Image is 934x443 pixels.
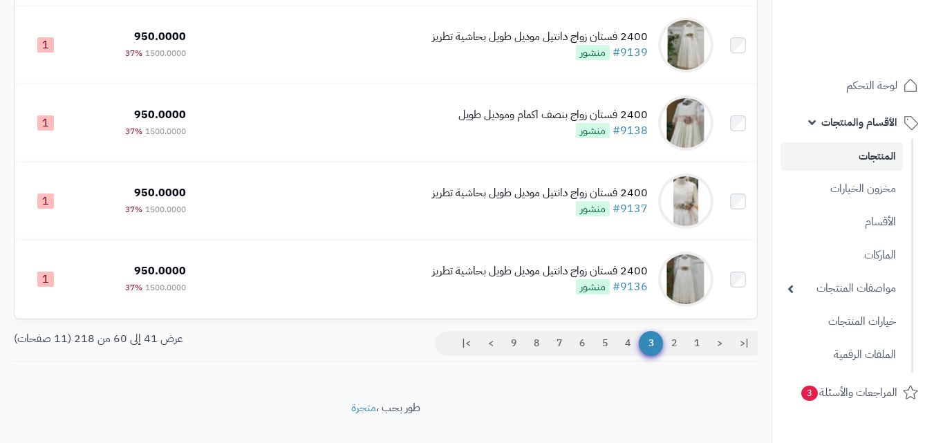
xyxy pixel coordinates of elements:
[781,340,903,370] a: الملفات الرقمية
[658,252,713,307] img: 2400 فستان زواج دانتيل موديل طويل بحاشية تطريز
[658,95,713,151] img: 2400 فستان زواج بنصف اكمام وموديل طويل
[458,107,648,123] div: 2400 فستان زواج بنصف اكمام وموديل طويل
[576,279,610,294] span: منشور
[134,185,186,201] span: 950.0000
[708,331,731,356] a: <
[37,37,54,53] span: 1
[576,45,610,60] span: منشور
[821,113,897,132] span: الأقسام والمنتجات
[548,331,571,356] a: 7
[731,331,758,356] a: |<
[781,376,926,409] a: المراجعات والأسئلة3
[616,331,639,356] a: 4
[145,125,186,138] span: 1500.0000
[576,123,610,138] span: منشور
[840,10,921,39] img: logo-2.png
[781,207,903,237] a: الأقسام
[125,203,142,216] span: 37%
[351,399,376,416] a: متجرة
[3,331,386,347] div: عرض 41 إلى 60 من 218 (11 صفحات)
[37,194,54,209] span: 1
[662,331,686,356] a: 2
[781,174,903,204] a: مخزون الخيارات
[593,331,617,356] a: 5
[613,279,648,295] a: #9136
[145,281,186,294] span: 1500.0000
[658,173,713,229] img: 2400 فستان زواج دانتيل موديل طويل بحاشية تطريز
[570,331,594,356] a: 6
[846,76,897,95] span: لوحة التحكم
[134,263,186,279] span: 950.0000
[658,17,713,73] img: 2400 فستان زواج دانتيل موديل طويل بحاشية تطريز
[145,47,186,59] span: 1500.0000
[125,281,142,294] span: 37%
[479,331,503,356] a: >
[801,386,818,402] span: 3
[37,115,54,131] span: 1
[134,106,186,123] span: 950.0000
[145,203,186,216] span: 1500.0000
[502,331,525,356] a: 9
[125,47,142,59] span: 37%
[781,241,903,270] a: الماركات
[781,307,903,337] a: خيارات المنتجات
[781,274,903,303] a: مواصفات المنتجات
[613,200,648,217] a: #9137
[453,331,480,356] a: >|
[613,122,648,139] a: #9138
[685,331,709,356] a: 1
[37,272,54,287] span: 1
[639,331,663,356] span: 3
[613,44,648,61] a: #9139
[525,331,548,356] a: 8
[781,69,926,102] a: لوحة التحكم
[576,201,610,216] span: منشور
[125,125,142,138] span: 37%
[432,185,648,201] div: 2400 فستان زواج دانتيل موديل طويل بحاشية تطريز
[432,263,648,279] div: 2400 فستان زواج دانتيل موديل طويل بحاشية تطريز
[432,29,648,45] div: 2400 فستان زواج دانتيل موديل طويل بحاشية تطريز
[781,142,903,171] a: المنتجات
[134,28,186,45] span: 950.0000
[800,383,897,402] span: المراجعات والأسئلة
